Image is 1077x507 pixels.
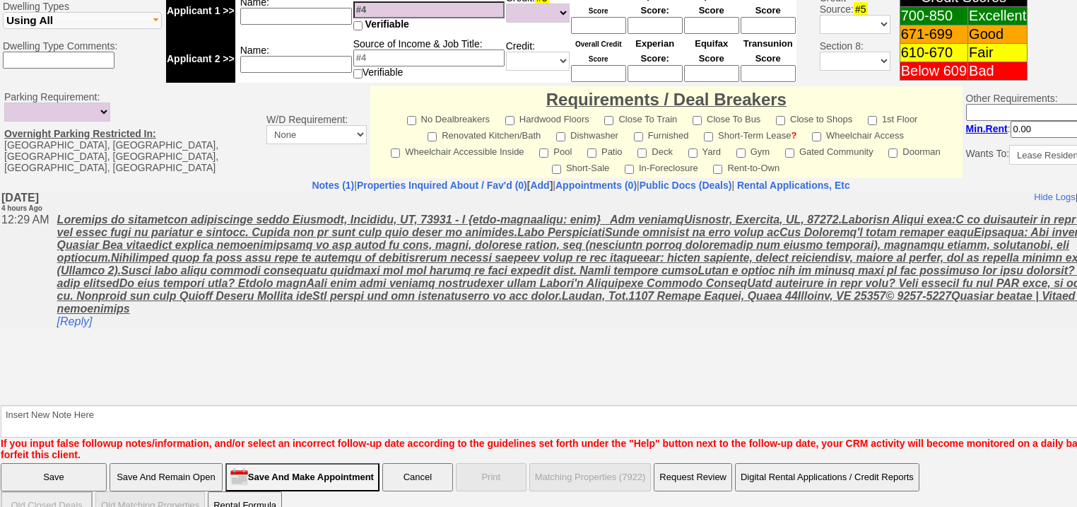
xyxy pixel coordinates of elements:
[888,148,897,158] input: Doorman
[741,17,796,34] input: Ask Customer: Do You Know Your Transunion Credit Score
[625,165,634,174] input: In-Foreclosure
[966,123,1008,134] b: Min.
[556,132,565,141] input: Dishwasher
[505,116,514,125] input: Hardwood Floors
[637,142,673,158] label: Deck
[693,110,760,126] label: Close To Bus
[529,463,652,491] button: Matching Properties (7922)
[628,65,683,82] input: Ask Customer: Do You Know Your Experian Credit Score
[785,148,794,158] input: Gated Community
[713,158,779,175] label: Rent-to-Own
[505,35,570,83] td: Credit:
[456,463,526,491] button: Print
[688,148,698,158] input: Yard
[634,132,643,141] input: Furnished
[812,132,821,141] input: Wheelchair Access
[776,116,785,125] input: Close to Shops
[854,2,868,16] span: #5
[505,110,589,126] label: Hardwood Floors
[4,128,156,139] u: Overnight Parking Restricted In:
[1,463,107,491] input: Save
[968,44,1028,62] td: Fair
[1,1,42,22] b: [DATE]
[552,165,561,174] input: Short-Sale
[704,132,713,141] input: Short-Term Lease?
[704,126,796,142] label: Short-Term Lease
[539,142,572,158] label: Pool
[110,463,223,491] input: Save And Remain Open
[1033,1,1075,11] a: Hide Logs
[365,18,409,30] span: Verifiable
[587,142,623,158] label: Patio
[868,110,918,126] label: 1st Floor
[552,158,609,175] label: Short-Sale
[736,148,746,158] input: Gym
[382,463,453,491] button: Cancel
[166,35,235,83] td: Applicant 2 >>
[628,17,683,34] input: Ask Customer: Do You Know Your Experian Credit Score
[575,40,622,63] font: Overall Credit Score
[776,110,852,126] label: Close to Shops
[900,7,967,25] td: 700-850
[353,1,505,18] input: #4
[888,142,940,158] label: Doorman
[637,148,647,158] input: Deck
[900,62,967,81] td: Below 609
[57,124,92,136] a: [Reply]
[530,180,549,191] a: Add
[312,180,354,191] a: Notes (1)
[357,180,527,191] a: Properties Inquired About / Fav'd (0)
[735,463,919,491] button: Digital Rental Applications / Credit Reports
[428,126,541,142] label: Renovated Kitchen/Bath
[604,116,613,125] input: Close To Train
[604,110,677,126] label: Close To Train
[968,25,1028,44] td: Good
[785,142,873,158] label: Gated Community
[357,180,553,191] b: [ ]
[986,123,1008,134] span: Rent
[868,116,877,125] input: 1st Floor
[741,65,796,82] input: Ask Customer: Do You Know Your Transunion Credit Score
[555,180,637,191] a: Appointments (0)
[734,180,850,191] a: Rental Applications, Etc
[539,148,548,158] input: Pool
[640,180,732,191] a: Public Docs (Deals)
[968,62,1028,81] td: Bad
[900,44,967,62] td: 610-670
[684,17,739,34] input: Ask Customer: Do You Know Your Equifax Credit Score
[736,142,770,158] label: Gym
[737,180,850,191] nobr: Rental Applications, Etc
[407,110,490,126] label: No Dealbreakers
[625,158,698,175] label: In-Foreclosure
[713,165,722,174] input: Rent-to-Own
[695,38,728,64] font: Equifax Score
[353,35,505,83] td: Source of Income & Job Title: Verifiable
[391,142,524,158] label: Wheelchair Accessible Inside
[235,35,353,83] td: Name:
[571,17,626,34] input: Ask Customer: Do You Know Your Overall Credit Score
[225,463,379,491] input: Save And Make Appointment
[693,116,702,125] input: Close To Bus
[391,148,400,158] input: Wheelchair Accessible Inside
[684,65,739,82] input: Ask Customer: Do You Know Your Equifax Credit Score
[688,142,722,158] label: Yard
[654,463,732,491] button: Request Review
[263,86,370,178] td: W/D Requirement:
[1,13,42,21] font: 4 hours Ago
[353,49,505,66] input: #4
[968,7,1028,25] td: Excellent
[3,12,162,29] button: Using All
[900,25,967,44] td: 671-699
[812,126,904,142] label: Wheelchair Access
[6,14,53,26] span: Using All
[571,65,626,82] input: Ask Customer: Do You Know Your Overall Credit Score
[407,116,416,125] input: No Dealbreakers
[634,126,689,142] label: Furnished
[546,90,787,109] font: Requirements / Deal Breakers
[743,38,793,64] font: Transunion Score
[635,38,674,64] font: Experian Score:
[587,148,596,158] input: Patio
[791,130,796,141] a: ?
[1,86,263,178] td: Parking Requirement: [GEOGRAPHIC_DATA], [GEOGRAPHIC_DATA], [GEOGRAPHIC_DATA], [GEOGRAPHIC_DATA], ...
